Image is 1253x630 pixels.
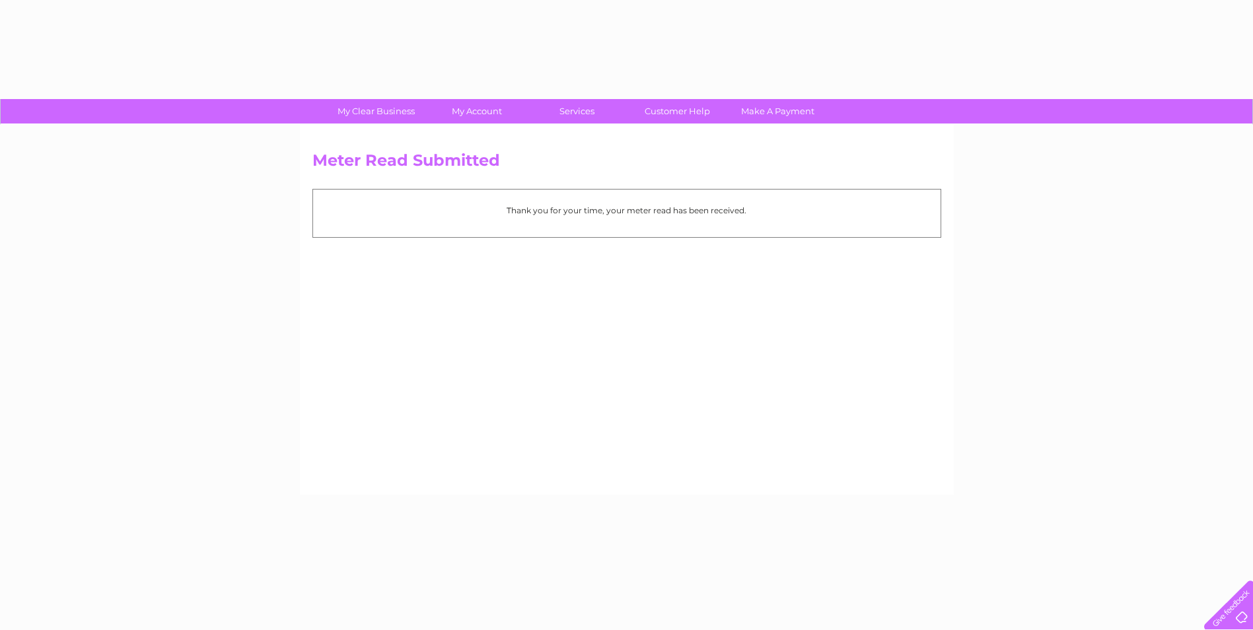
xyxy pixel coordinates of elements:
[723,99,832,123] a: Make A Payment
[623,99,732,123] a: Customer Help
[312,151,941,176] h2: Meter Read Submitted
[522,99,631,123] a: Services
[322,99,431,123] a: My Clear Business
[320,204,934,217] p: Thank you for your time, your meter read has been received.
[422,99,531,123] a: My Account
